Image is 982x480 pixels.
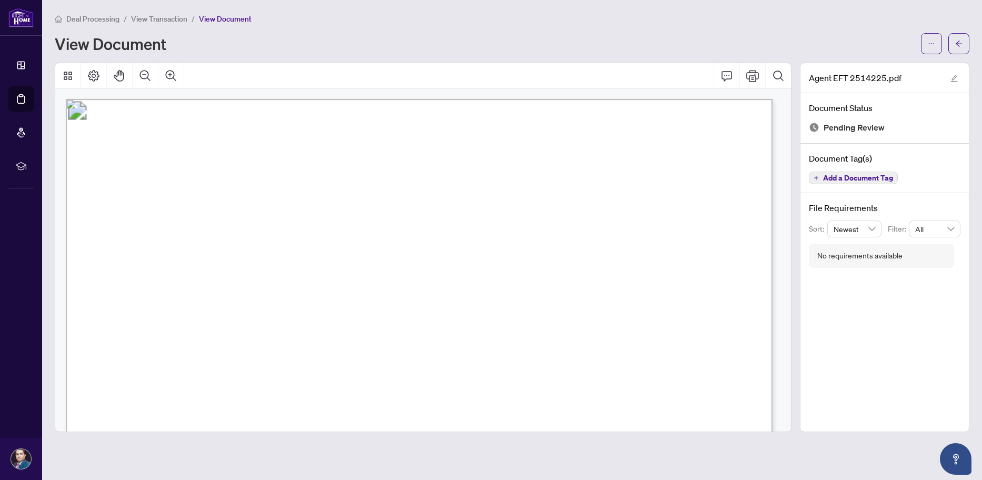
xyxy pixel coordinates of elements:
[824,121,885,135] span: Pending Review
[915,221,954,237] span: All
[55,35,166,52] h1: View Document
[817,250,903,262] div: No requirements available
[814,175,819,181] span: plus
[950,75,958,82] span: edit
[192,13,195,25] li: /
[928,40,935,47] span: ellipsis
[834,221,876,237] span: Newest
[809,72,901,84] span: Agent EFT 2514225.pdf
[809,202,960,214] h4: File Requirements
[8,8,34,27] img: logo
[809,223,827,235] p: Sort:
[809,122,819,133] img: Document Status
[823,174,893,182] span: Add a Document Tag
[124,13,127,25] li: /
[888,223,909,235] p: Filter:
[940,443,971,475] button: Open asap
[11,449,31,469] img: Profile Icon
[199,14,252,24] span: View Document
[809,172,898,184] button: Add a Document Tag
[809,152,960,165] h4: Document Tag(s)
[809,102,960,114] h4: Document Status
[66,14,119,24] span: Deal Processing
[955,40,963,47] span: arrow-left
[55,15,62,23] span: home
[131,14,187,24] span: View Transaction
